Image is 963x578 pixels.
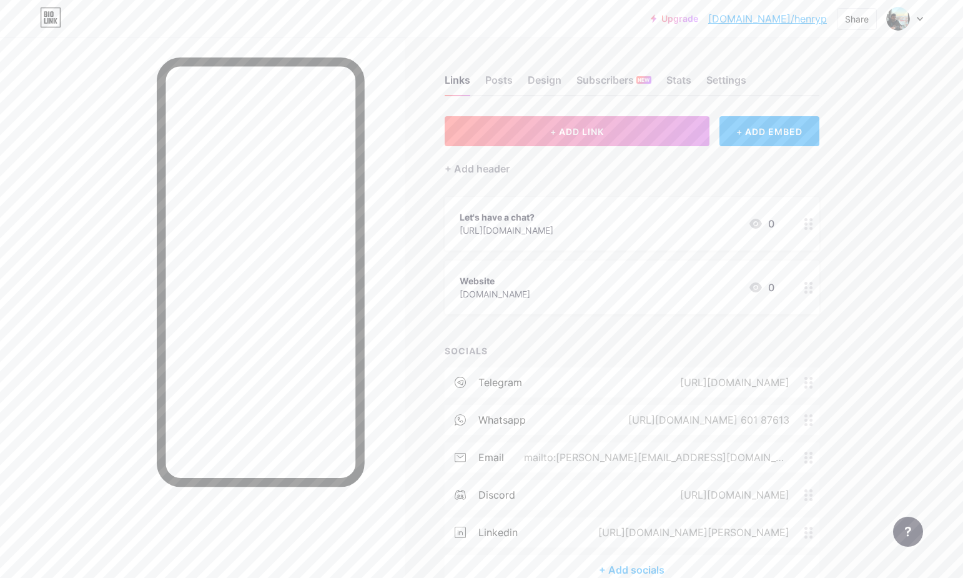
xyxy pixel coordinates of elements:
[478,375,522,390] div: telegram
[748,216,774,231] div: 0
[504,450,804,465] div: mailto:[PERSON_NAME][EMAIL_ADDRESS][DOMAIN_NAME]
[460,274,530,287] div: Website
[460,211,553,224] div: Let's have a chat?
[445,72,470,95] div: Links
[660,375,804,390] div: [URL][DOMAIN_NAME]
[550,126,604,137] span: + ADD LINK
[666,72,691,95] div: Stats
[478,487,515,502] div: discord
[608,412,804,427] div: [URL][DOMAIN_NAME] 601 87613
[748,280,774,295] div: 0
[485,72,513,95] div: Posts
[708,11,827,26] a: [DOMAIN_NAME]/henryp
[660,487,804,502] div: [URL][DOMAIN_NAME]
[578,525,804,540] div: [URL][DOMAIN_NAME][PERSON_NAME]
[460,287,530,301] div: [DOMAIN_NAME]
[478,450,504,465] div: email
[478,412,526,427] div: whatsapp
[886,7,910,31] img: henryp
[460,224,553,237] div: [URL][DOMAIN_NAME]
[445,161,510,176] div: + Add header
[528,72,561,95] div: Design
[638,76,649,84] span: NEW
[719,116,819,146] div: + ADD EMBED
[651,14,698,24] a: Upgrade
[576,72,651,95] div: Subscribers
[845,12,869,26] div: Share
[445,344,819,357] div: SOCIALS
[706,72,746,95] div: Settings
[478,525,518,540] div: linkedin
[445,116,710,146] button: + ADD LINK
